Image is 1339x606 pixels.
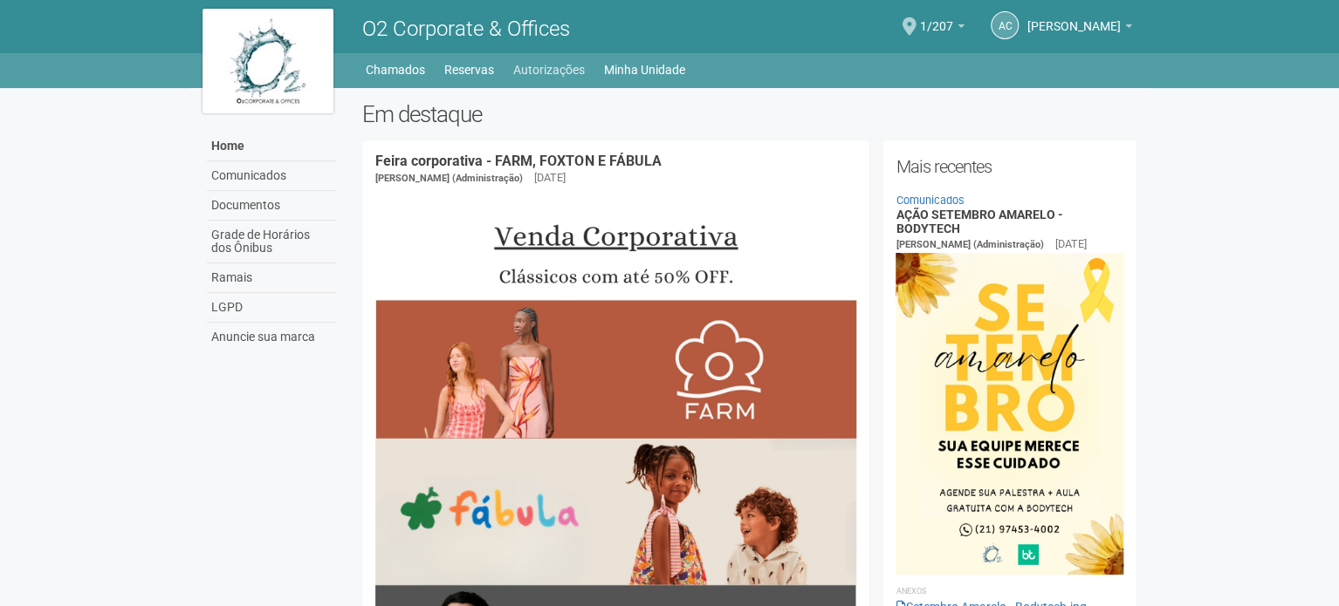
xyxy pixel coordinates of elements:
a: Autorizações [513,58,585,82]
a: Feira corporativa - FARM, FOXTON E FÁBULA [375,153,661,169]
a: Anuncie sua marca [207,323,336,351]
div: [DATE] [1054,236,1086,252]
span: [PERSON_NAME] (Administração) [375,173,523,184]
li: Anexos [896,583,1123,599]
h2: Mais recentes [896,153,1123,180]
a: LGPD [207,293,336,323]
img: logo.jpg [203,9,333,113]
a: [PERSON_NAME] [1027,22,1132,36]
a: Documentos [207,191,336,221]
a: Ramais [207,263,336,293]
a: AÇÃO SETEMBRO AMARELO - BODYTECH [896,208,1062,235]
a: Chamados [366,58,425,82]
span: 1/207 [920,3,953,33]
a: Reservas [444,58,494,82]
a: AC [991,11,1019,39]
span: O2 Corporate & Offices [362,17,570,41]
div: [DATE] [534,170,566,186]
a: Grade de Horários dos Ônibus [207,221,336,263]
img: Setembro%20Amarelo%20-%20Bodytech.jpg [896,253,1123,575]
a: Comunicados [896,194,964,207]
a: Home [207,132,336,161]
h2: Em destaque [362,101,1136,127]
a: Minha Unidade [604,58,685,82]
span: Andréa Cunha [1027,3,1121,33]
a: 1/207 [920,22,965,36]
span: [PERSON_NAME] (Administração) [896,239,1043,250]
a: Comunicados [207,161,336,191]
